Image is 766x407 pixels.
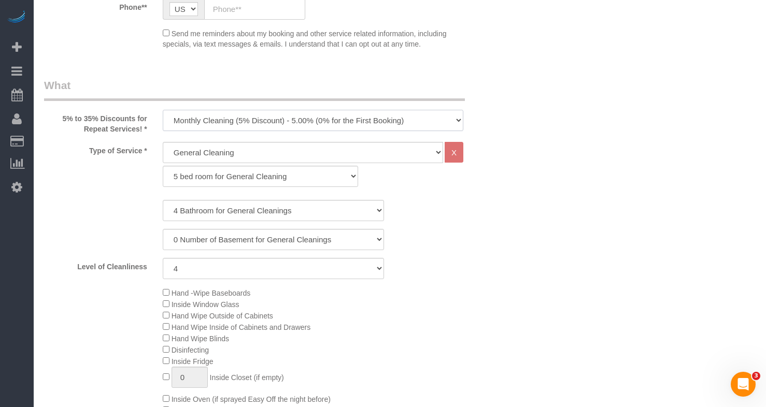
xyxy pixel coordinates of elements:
span: Disinfecting [172,346,209,354]
span: Inside Window Glass [172,300,239,309]
span: Inside Fridge [172,357,214,366]
span: Inside Closet (if empty) [210,373,284,382]
span: Hand -Wipe Baseboards [172,289,251,297]
legend: What [44,78,465,101]
span: Inside Oven (if sprayed Easy Off the night before) [172,395,331,403]
img: Automaid Logo [6,10,27,25]
span: Hand Wipe Outside of Cabinets [172,312,273,320]
iframe: Intercom live chat [731,372,756,397]
label: Level of Cleanliness [36,258,155,272]
label: Type of Service * [36,142,155,156]
span: Hand Wipe Inside of Cabinets and Drawers [172,323,310,331]
span: Send me reminders about my booking and other service related information, including specials, via... [163,30,447,48]
span: 3 [752,372,760,380]
label: 5% to 35% Discounts for Repeat Services! * [36,110,155,134]
span: Hand Wipe Blinds [172,335,229,343]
